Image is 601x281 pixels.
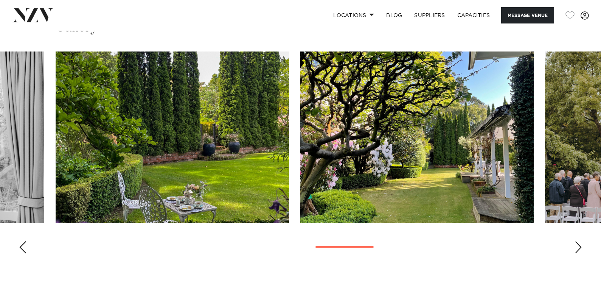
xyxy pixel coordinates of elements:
[408,7,451,23] a: SUPPLIERS
[327,7,380,23] a: Locations
[12,8,53,22] img: nzv-logo.png
[501,7,554,23] button: Message Venue
[451,7,496,23] a: Capacities
[380,7,408,23] a: BLOG
[56,52,289,223] swiper-slide: 10 / 17
[300,52,534,223] swiper-slide: 11 / 17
